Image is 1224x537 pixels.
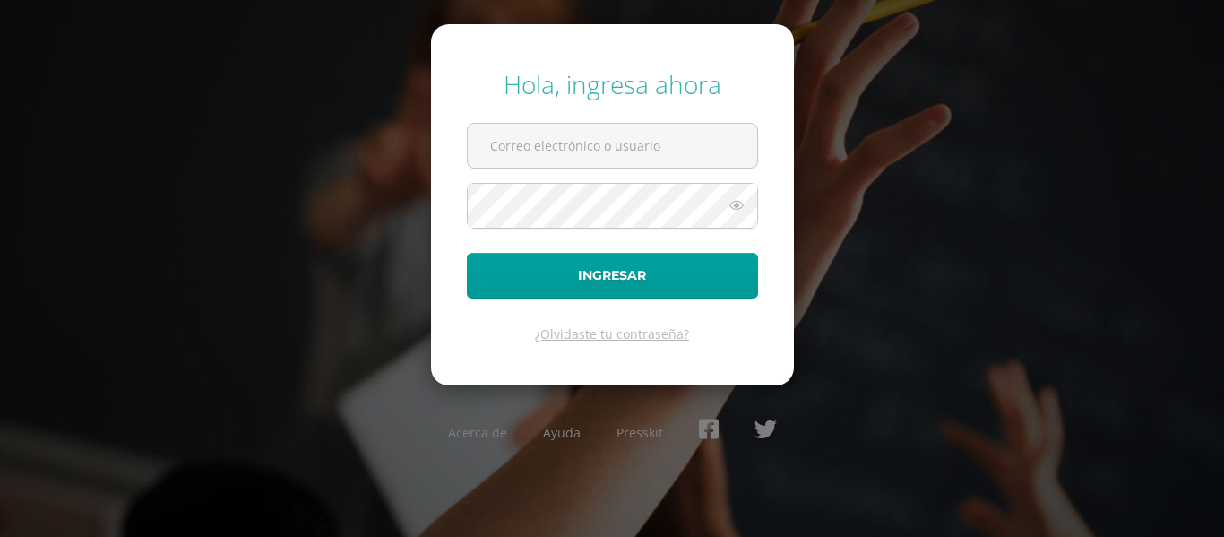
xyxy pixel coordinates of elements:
[468,124,757,168] input: Correo electrónico o usuario
[467,67,758,101] div: Hola, ingresa ahora
[543,424,581,441] a: Ayuda
[535,325,689,342] a: ¿Olvidaste tu contraseña?
[448,424,507,441] a: Acerca de
[467,253,758,299] button: Ingresar
[616,424,663,441] a: Presskit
